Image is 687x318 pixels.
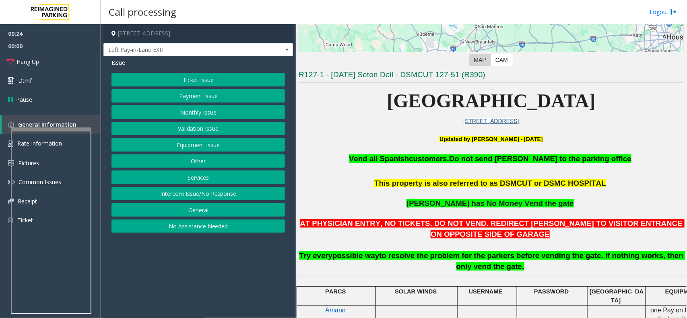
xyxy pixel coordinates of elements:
[491,54,513,66] label: CAM
[16,95,32,104] span: Pause
[103,24,293,43] h4: [STREET_ADDRESS]
[8,121,14,127] img: 'icon'
[374,179,606,187] span: This property is also referred to as DSMCUT or DSMC HOSPITAL
[379,251,685,271] span: to resolve the problem for the parkers before vending the gate. If nothing works, then only vend ...
[463,118,519,124] a: [STREET_ADDRESS]
[18,121,76,128] span: General Information
[111,89,285,103] button: Payment Issue
[325,307,346,314] span: Amano
[650,8,677,16] a: Logout
[406,199,574,207] span: [PERSON_NAME] has No Money Vend the gate
[670,8,677,16] img: logout
[300,219,685,238] span: AT PHYSICIAN ENTRY, NO TICKETS. DO NOT VEND. REDIRECT [PERSON_NAME] TO VISITOR ENTRANCE ON OPPOSI...
[8,199,14,204] img: 'icon'
[111,203,285,217] button: General
[111,187,285,201] button: Intercom Issue/No Response
[111,138,285,152] button: Equipment Issue
[111,170,285,184] button: Services
[590,288,644,304] span: [GEOGRAPHIC_DATA]
[395,288,437,295] span: SOLAR WINDS
[449,154,631,163] span: Do not send [PERSON_NAME] to the parking office
[8,140,13,147] img: 'icon'
[409,154,449,163] span: customers.
[8,217,13,224] img: 'icon'
[2,115,101,134] a: General Information
[8,160,14,166] img: 'icon'
[105,2,180,22] h3: Call processing
[111,73,285,86] button: Ticket Issue
[469,288,503,295] span: USERNAME
[111,154,285,168] button: Other
[18,76,32,85] span: Dtmf
[534,288,569,295] span: PASSWORD
[387,90,596,111] span: [GEOGRAPHIC_DATA]
[111,105,285,119] button: Monthly Issue
[8,179,14,185] img: 'icon'
[349,154,409,163] span: Vend all Spanish
[111,220,285,233] button: No Assistance Needed
[332,251,379,260] span: possible way
[325,288,346,295] span: PARCS
[299,251,332,260] span: Try every
[111,58,125,67] span: Issue
[17,57,39,66] span: Hang Up
[439,136,543,142] b: Updated by [PERSON_NAME] - [DATE]
[111,122,285,135] button: Validation Issue
[299,70,684,83] h3: R127-1 - [DATE] Seton Dell - DSMCUT 127-51 (R390)
[104,43,255,56] span: Left Pay-in-Lane EXIT
[469,54,491,66] label: Map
